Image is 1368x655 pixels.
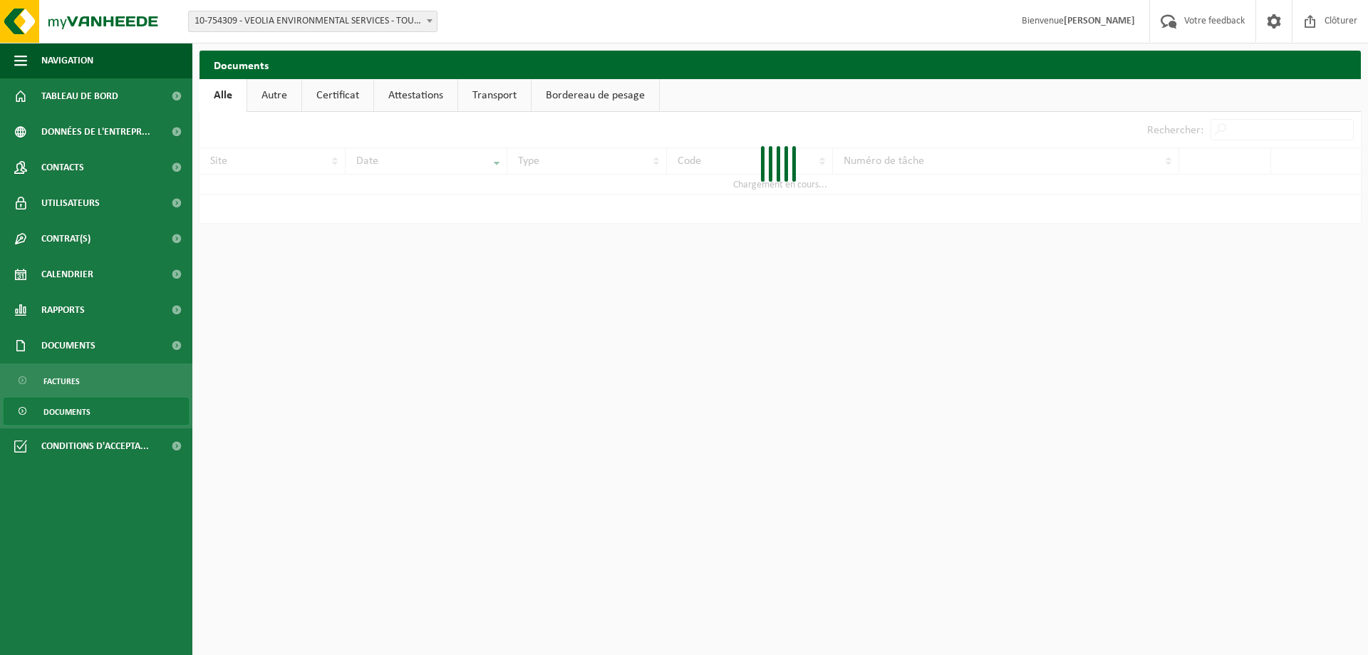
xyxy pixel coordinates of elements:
[41,185,100,221] span: Utilisateurs
[43,368,80,395] span: Factures
[41,328,95,363] span: Documents
[199,79,247,112] a: Alle
[4,367,189,394] a: Factures
[41,150,84,185] span: Contacts
[199,51,1361,78] h2: Documents
[458,79,531,112] a: Transport
[1064,16,1135,26] strong: [PERSON_NAME]
[43,398,90,426] span: Documents
[374,79,457,112] a: Attestations
[41,78,118,114] span: Tableau de bord
[41,221,90,257] span: Contrat(s)
[41,292,85,328] span: Rapports
[41,114,150,150] span: Données de l'entrepr...
[41,428,149,464] span: Conditions d'accepta...
[189,11,437,31] span: 10-754309 - VEOLIA ENVIRONMENTAL SERVICES - TOURNEÉ CAMION ALIMENTAIRE - 5140 SOMBREFFE, RUE DE L...
[247,79,301,112] a: Autre
[532,79,659,112] a: Bordereau de pesage
[4,398,189,425] a: Documents
[188,11,437,32] span: 10-754309 - VEOLIA ENVIRONMENTAL SERVICES - TOURNEÉ CAMION ALIMENTAIRE - 5140 SOMBREFFE, RUE DE L...
[302,79,373,112] a: Certificat
[41,43,93,78] span: Navigation
[41,257,93,292] span: Calendrier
